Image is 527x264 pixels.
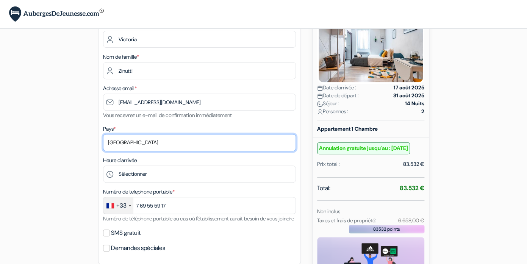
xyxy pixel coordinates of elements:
[103,84,137,92] label: Adresse email
[103,188,175,196] label: Numéro de telephone portable
[317,92,359,100] span: Date de départ :
[317,160,340,168] div: Prix total :
[317,101,323,107] img: moon.svg
[400,184,424,192] strong: 83.532 €
[317,84,356,92] span: Date d'arrivée :
[393,92,424,100] strong: 31 août 2025
[103,31,296,48] input: Entrez votre prénom
[116,201,127,210] div: +33
[111,243,165,253] label: Demandes spéciales
[421,108,424,116] strong: 2
[317,142,410,154] small: Annulation gratuite jusqu'au : [DATE]
[103,197,133,214] div: France: +33
[317,85,323,91] img: calendar.svg
[405,100,424,108] strong: 14 Nuits
[103,94,296,111] input: Entrer adresse e-mail
[373,226,400,233] span: 83532 points
[403,160,424,168] div: 83.532 €
[317,108,348,116] span: Personnes :
[103,156,137,164] label: Heure d'arrivée
[103,112,232,119] small: Vous recevrez un e-mail de confirmation immédiatement
[317,93,323,99] img: calendar.svg
[103,197,296,214] input: 6 12 34 56 78
[317,125,378,132] b: Appartement 1 Chambre
[103,215,294,222] small: Numéro de téléphone portable au cas où l'établissement aurait besoin de vous joindre
[103,53,139,61] label: Nom de famille
[394,84,424,92] strong: 17 août 2025
[317,208,340,215] small: Non inclus
[317,109,323,115] img: user_icon.svg
[398,217,424,224] small: 6.658,00 €
[103,125,116,133] label: Pays
[111,228,141,238] label: SMS gratuit
[103,62,296,79] input: Entrer le nom de famille
[317,217,376,224] small: Taxes et frais de propriété:
[9,6,104,22] img: AubergesDeJeunesse.com
[317,100,339,108] span: Séjour :
[317,184,330,193] span: Total:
